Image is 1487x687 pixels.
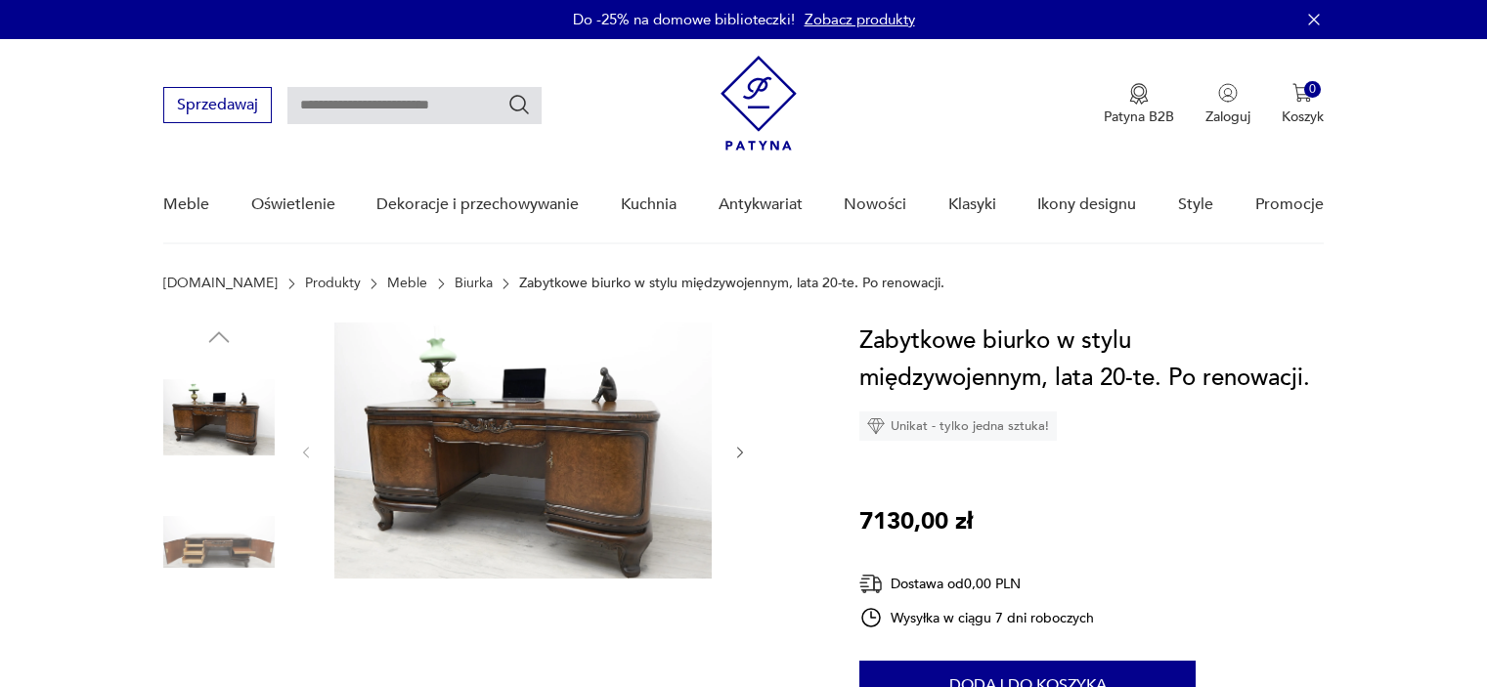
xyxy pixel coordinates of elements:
img: Ikona dostawy [859,572,883,596]
div: Wysyłka w ciągu 7 dni roboczych [859,606,1094,629]
button: Patyna B2B [1104,83,1174,126]
a: Meble [387,276,427,291]
div: Dostawa od 0,00 PLN [859,572,1094,596]
p: Do -25% na domowe biblioteczki! [573,10,795,29]
a: Oświetlenie [251,167,335,242]
a: Klasyki [948,167,996,242]
a: Zobacz produkty [805,10,915,29]
a: Dekoracje i przechowywanie [376,167,579,242]
img: Ikona diamentu [867,417,885,435]
img: Ikona koszyka [1292,83,1312,103]
img: Ikona medalu [1129,83,1149,105]
a: Ikona medaluPatyna B2B [1104,83,1174,126]
img: Ikonka użytkownika [1218,83,1238,103]
a: Kuchnia [621,167,677,242]
a: Biurka [455,276,493,291]
p: 7130,00 zł [859,503,973,540]
button: Zaloguj [1205,83,1250,126]
a: Meble [163,167,209,242]
img: Zdjęcie produktu Zabytkowe biurko w stylu międzywojennym, lata 20-te. Po renowacji. [163,487,275,598]
a: Nowości [844,167,906,242]
a: [DOMAIN_NAME] [163,276,278,291]
a: Ikony designu [1037,167,1136,242]
a: Sprzedawaj [163,100,272,113]
p: Zabytkowe biurko w stylu międzywojennym, lata 20-te. Po renowacji. [519,276,944,291]
a: Antykwariat [719,167,803,242]
div: 0 [1304,81,1321,98]
p: Koszyk [1282,107,1324,126]
a: Style [1178,167,1213,242]
p: Zaloguj [1205,107,1250,126]
button: Sprzedawaj [163,87,272,123]
img: Zdjęcie produktu Zabytkowe biurko w stylu międzywojennym, lata 20-te. Po renowacji. [334,322,712,579]
img: Patyna - sklep z meblami i dekoracjami vintage [721,56,797,150]
a: Promocje [1255,167,1324,242]
a: Produkty [305,276,361,291]
img: Zdjęcie produktu Zabytkowe biurko w stylu międzywojennym, lata 20-te. Po renowacji. [163,362,275,473]
h1: Zabytkowe biurko w stylu międzywojennym, lata 20-te. Po renowacji. [859,322,1324,397]
button: Szukaj [507,93,531,116]
div: Unikat - tylko jedna sztuka! [859,411,1057,441]
button: 0Koszyk [1282,83,1324,126]
p: Patyna B2B [1104,107,1174,126]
